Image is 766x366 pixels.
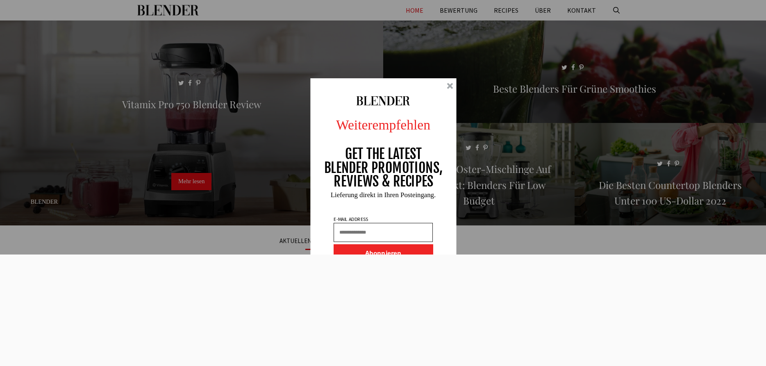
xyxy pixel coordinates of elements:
p: Lieferung direkt in Ihren Posteingang. [303,191,463,198]
p: Weiterempfehlen [303,114,463,135]
button: Abonnieren [333,244,432,261]
p: E-MAIL ADDRESS [333,216,369,221]
p: GET THE LATEST BLENDER PROMOTIONS, REVIEWS & RECIPES [323,147,443,189]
